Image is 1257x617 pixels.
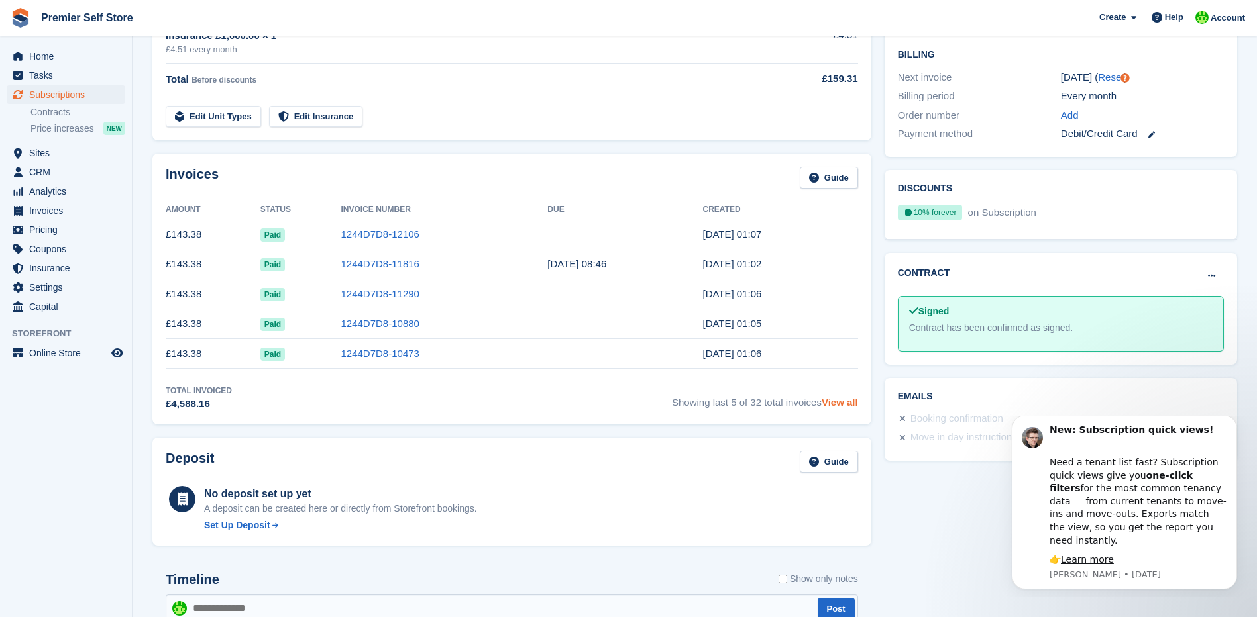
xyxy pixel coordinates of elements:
span: Help [1165,11,1183,24]
a: menu [7,344,125,362]
span: Capital [29,297,109,316]
a: menu [7,259,125,277]
a: menu [7,85,125,104]
h2: Invoices [166,167,219,189]
a: 1244D7D8-10880 [341,318,419,329]
div: Order number [898,108,1061,123]
h2: Billing [898,47,1224,60]
div: Set Up Deposit [204,518,270,532]
a: menu [7,240,125,258]
a: 1244D7D8-12106 [341,228,419,240]
td: £143.38 [166,309,260,339]
th: Amount [166,199,260,220]
div: Need a tenant list fast? Subscription quick views give you for the most common tenancy data — fro... [58,27,235,131]
a: menu [7,163,125,181]
div: Next invoice [898,70,1061,85]
a: menu [7,47,125,66]
div: Payment method [898,126,1061,142]
span: Insurance [29,259,109,277]
a: Edit Unit Types [166,106,261,128]
span: Account [1211,11,1245,24]
div: £4.51 every month [166,43,751,56]
a: Price increases NEW [30,121,125,136]
div: 10% forever [898,205,963,220]
a: Guide [800,167,858,189]
input: Show only notes [779,572,787,586]
h2: Discounts [898,183,1224,194]
time: 2025-05-03 00:06:06 UTC [702,348,761,359]
p: Message from Steven, sent 1w ago [58,153,235,165]
a: Preview store [109,345,125,361]
div: 👉 [58,138,235,151]
time: 2025-09-07 07:46:48 UTC [547,258,606,269]
a: menu [7,297,125,316]
span: Sites [29,144,109,162]
div: [DATE] ( ) [1061,70,1224,85]
a: menu [7,220,125,239]
span: Paid [260,318,285,331]
div: Tooltip anchor [1119,72,1131,84]
time: 2025-08-03 00:02:50 UTC [702,258,761,269]
span: Paid [260,258,285,271]
h2: Contract [898,266,950,280]
span: Settings [29,278,109,297]
span: CRM [29,163,109,181]
span: Create [1099,11,1126,24]
p: A deposit can be created here or directly from Storefront bookings. [204,502,477,516]
time: 2025-09-03 00:07:34 UTC [702,228,761,240]
span: Analytics [29,182,109,201]
label: Show only notes [779,572,858,586]
a: Reset [1098,71,1124,83]
a: Guide [800,451,858,473]
div: Debit/Credit Card [1061,126,1224,142]
div: Contract has been confirmed as signed. [909,321,1213,335]
a: Edit Insurance [269,106,363,128]
span: Paid [260,348,285,361]
a: Add [1061,108,1079,123]
a: Set Up Deposit [204,518,477,532]
a: menu [7,144,125,162]
a: menu [7,66,125,85]
h2: Timeline [166,572,219,587]
div: Move in day instructions [910,430,1017,446]
span: Subscriptions [29,85,109,104]
img: Kirsten Hallett [172,601,187,616]
span: Tasks [29,66,109,85]
h2: Deposit [166,451,214,473]
th: Created [702,199,857,220]
span: Paid [260,228,285,242]
td: £143.38 [166,220,260,250]
td: £143.38 [166,279,260,309]
span: Paid [260,288,285,301]
a: 1244D7D8-10473 [341,348,419,359]
span: Coupons [29,240,109,258]
iframe: Intercom notifications message [992,416,1257,597]
td: £143.38 [166,250,260,279]
div: Total Invoiced [166,385,232,397]
time: 2025-07-03 00:06:13 UTC [702,288,761,299]
a: 1244D7D8-11816 [341,258,419,269]
a: menu [7,182,125,201]
div: £4,588.16 [166,397,232,412]
a: Learn more [69,138,122,149]
time: 2025-06-03 00:05:07 UTC [702,318,761,329]
span: Before discounts [191,75,256,85]
span: Home [29,47,109,66]
img: stora-icon-8386f47178a22dfd0bd8f6a31ec36ba5ce8667c1dd55bd0f319d3a0aa187defe.svg [11,8,30,28]
th: Invoice Number [341,199,547,220]
div: NEW [103,122,125,135]
a: Premier Self Store [36,7,138,28]
span: Online Store [29,344,109,362]
img: Kirsten Hallett [1195,11,1209,24]
span: on Subscription [965,207,1036,218]
a: menu [7,278,125,297]
a: View all [822,397,858,408]
h2: Emails [898,391,1224,402]
td: £143.38 [166,339,260,369]
div: Booking confirmation [910,411,1003,427]
div: Message content [58,8,235,151]
div: No deposit set up yet [204,486,477,502]
b: New: Subscription quick views! [58,9,221,19]
span: Price increases [30,122,94,135]
span: Invoices [29,201,109,220]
